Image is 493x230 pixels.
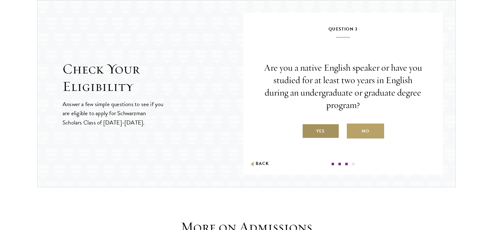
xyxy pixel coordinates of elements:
h5: Question 3 [262,25,424,38]
p: Are you a native English speaker or have you studied for at least two years in English during an ... [262,62,424,111]
button: Back [249,161,269,167]
h2: Check Your Eligibility [63,60,243,95]
label: No [347,124,384,138]
label: Yes [302,124,339,138]
p: Answer a few simple questions to see if you are eligible to apply for Schwarzman Scholars Class o... [63,100,164,127]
